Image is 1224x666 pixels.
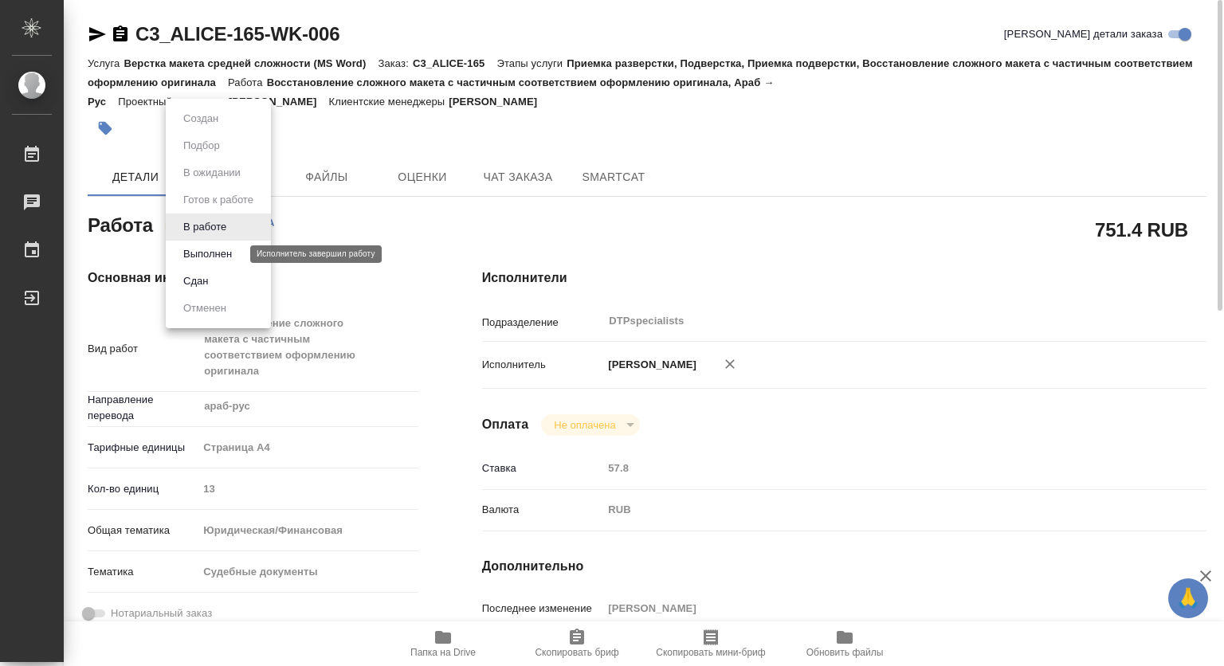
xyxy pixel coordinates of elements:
[178,245,237,263] button: Выполнен
[178,218,231,236] button: В работе
[178,300,231,317] button: Отменен
[178,164,245,182] button: В ожидании
[178,110,223,127] button: Создан
[178,272,213,290] button: Сдан
[178,191,258,209] button: Готов к работе
[178,137,225,155] button: Подбор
